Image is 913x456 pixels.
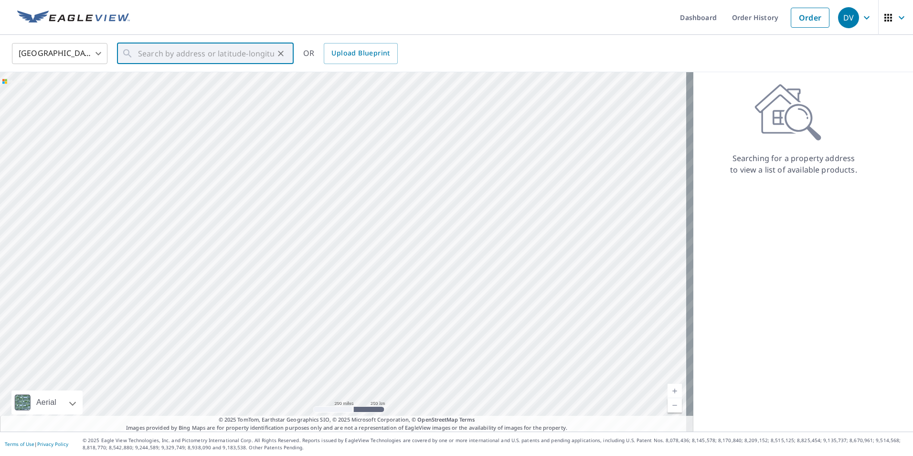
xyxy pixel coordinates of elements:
[5,441,34,447] a: Terms of Use
[219,416,475,424] span: © 2025 TomTom, Earthstar Geographics SIO, © 2025 Microsoft Corporation, ©
[11,391,83,414] div: Aerial
[17,11,130,25] img: EV Logo
[83,437,908,451] p: © 2025 Eagle View Technologies, Inc. and Pictometry International Corp. All Rights Reserved. Repo...
[5,441,68,447] p: |
[138,40,274,67] input: Search by address or latitude-longitude
[838,7,859,28] div: DV
[33,391,59,414] div: Aerial
[791,8,829,28] a: Order
[668,384,682,398] a: Current Level 5, Zoom In
[324,43,397,64] a: Upload Blueprint
[417,416,457,423] a: OpenStreetMap
[303,43,398,64] div: OR
[331,47,390,59] span: Upload Blueprint
[37,441,68,447] a: Privacy Policy
[12,40,107,67] div: [GEOGRAPHIC_DATA]
[274,47,287,60] button: Clear
[730,152,858,175] p: Searching for a property address to view a list of available products.
[459,416,475,423] a: Terms
[668,398,682,413] a: Current Level 5, Zoom Out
